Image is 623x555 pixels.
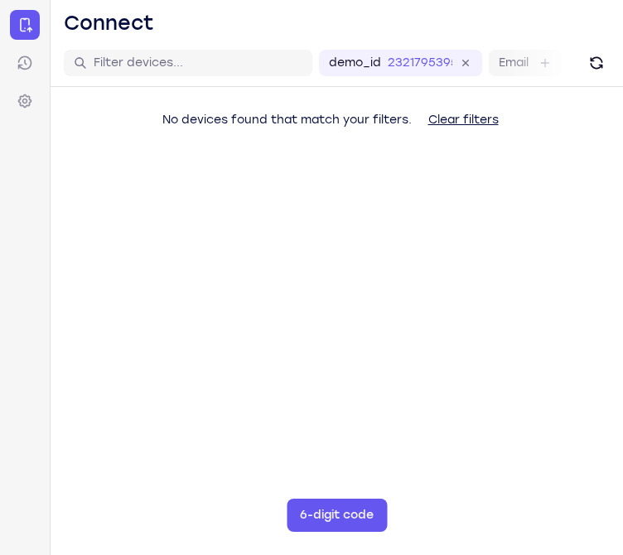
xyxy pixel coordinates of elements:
[583,50,610,76] button: Refresh
[329,55,381,71] label: demo_id
[94,55,302,71] input: Filter devices...
[10,86,40,116] a: Settings
[287,499,387,532] button: 6-digit code
[10,48,40,78] a: Sessions
[499,55,529,71] label: Email
[10,10,40,40] a: Connect
[162,113,412,127] span: No devices found that match your filters.
[64,10,154,36] h1: Connect
[415,104,512,137] button: Clear filters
